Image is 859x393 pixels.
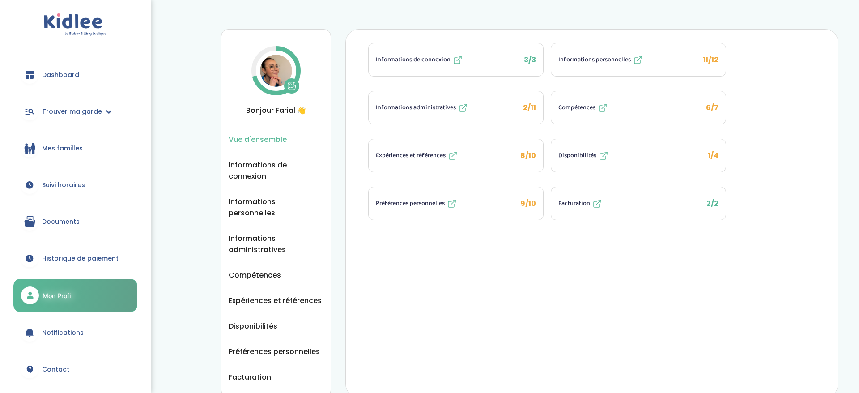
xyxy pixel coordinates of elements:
span: Disponibilités [558,151,596,160]
span: 8/10 [520,150,536,161]
span: Notifications [42,328,84,337]
button: Informations personnelles 11/12 [551,43,726,76]
a: Notifications [13,316,137,349]
span: 9/10 [520,198,536,209]
span: Expériences et références [376,151,446,160]
button: Compétences [229,269,281,281]
span: 1/4 [708,150,719,161]
span: Historique de paiement [42,254,119,263]
span: Informations de connexion [376,55,451,64]
span: 3/3 [524,55,536,65]
button: Préférences personnelles 9/10 [369,187,543,220]
span: Documents [42,217,80,226]
button: Expériences et références 8/10 [369,139,543,172]
span: Suivi horaires [42,180,85,190]
span: Mes familles [42,144,83,153]
li: 2/11 [368,91,544,124]
button: Informations administratives [229,233,323,255]
img: logo.svg [44,13,107,36]
button: Informations de connexion [229,159,323,182]
span: 6/7 [706,103,719,113]
button: Expériences et références [229,295,322,306]
button: Informations administratives 2/11 [369,91,543,124]
span: Compétences [558,103,595,112]
span: Contact [42,365,69,374]
img: Avatar [260,55,292,87]
button: Facturation [229,372,271,383]
button: Préférences personnelles [229,346,320,357]
button: Informations de connexion 3/3 [369,43,543,76]
li: 3/3 [368,43,544,77]
span: Mon Profil [43,291,73,300]
a: Documents [13,205,137,238]
span: Informations personnelles [558,55,631,64]
button: Facturation 2/2 [551,187,726,220]
span: Facturation [558,199,590,208]
span: Bonjour Farial 👋 [229,105,323,116]
button: Disponibilités [229,320,277,332]
li: 1/4 [551,139,726,172]
a: Mon Profil [13,279,137,312]
a: Trouver ma garde [13,95,137,128]
a: Dashboard [13,59,137,91]
span: Dashboard [42,70,79,80]
span: 11/12 [703,55,719,65]
span: 2/11 [523,103,536,113]
a: Contact [13,353,137,385]
a: Historique de paiement [13,242,137,274]
a: Mes familles [13,132,137,164]
span: Préférences personnelles [376,199,445,208]
span: Trouver ma garde [42,107,102,116]
li: 8/10 [368,139,544,172]
span: Informations administratives [376,103,456,112]
li: 6/7 [551,91,726,124]
li: 9/10 [368,187,544,220]
button: Compétences 6/7 [551,91,726,124]
button: Informations personnelles [229,196,323,218]
li: 11/12 [551,43,726,77]
a: Suivi horaires [13,169,137,201]
span: 2/2 [706,198,719,209]
button: Vue d'ensemble [229,134,287,145]
li: 2/2 [551,187,726,220]
button: Disponibilités 1/4 [551,139,726,172]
